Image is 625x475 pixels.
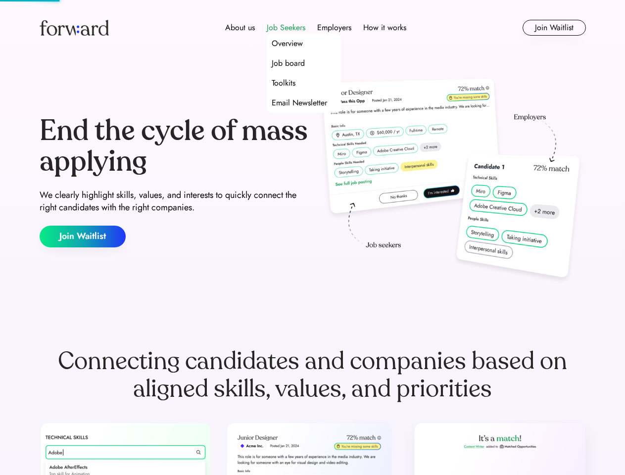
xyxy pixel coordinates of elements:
[363,22,406,34] div: How it works
[317,75,586,288] img: hero-image.png
[40,226,126,247] button: Join Waitlist
[317,22,351,34] div: Employers
[40,116,309,177] div: End the cycle of mass applying
[40,189,309,214] div: We clearly highlight skills, values, and interests to quickly connect the right candidates with t...
[272,57,305,69] div: Job board
[40,347,586,403] div: Connecting candidates and companies based on aligned skills, values, and priorities
[272,38,303,49] div: Overview
[272,97,327,109] div: Email Newsletter
[40,20,109,36] img: Forward logo
[225,22,255,34] div: About us
[272,77,295,89] div: Toolkits
[267,22,305,34] div: Job Seekers
[523,20,586,36] button: Join Waitlist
